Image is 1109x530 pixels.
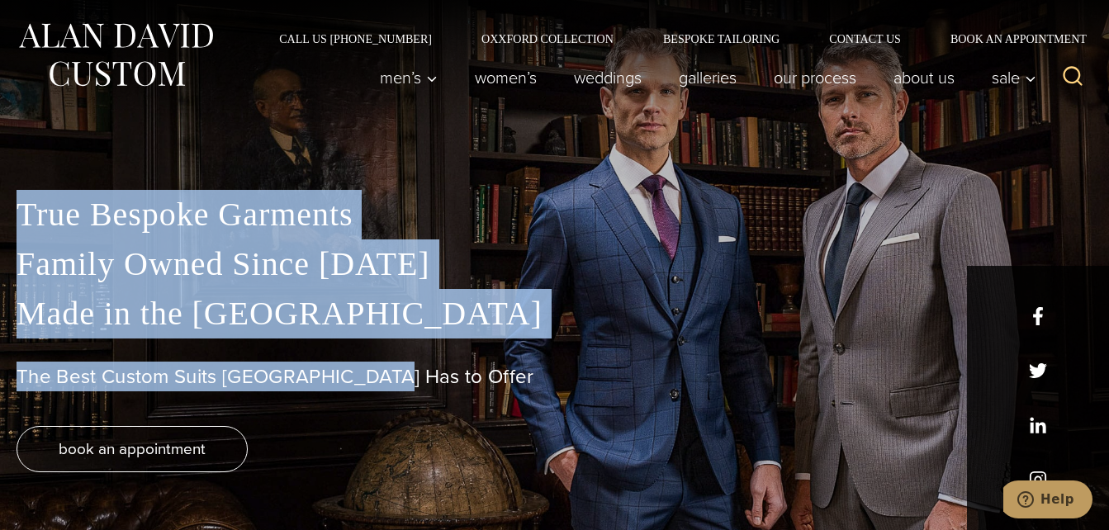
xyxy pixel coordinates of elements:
[974,61,1045,94] button: Sale sub menu toggle
[457,61,556,94] a: Women’s
[661,61,756,94] a: Galleries
[1003,480,1092,522] iframe: Opens a widget where you can chat to one of our agents
[17,18,215,92] img: Alan David Custom
[254,33,1092,45] nav: Secondary Navigation
[756,61,875,94] a: Our Process
[17,190,1092,338] p: True Bespoke Garments Family Owned Since [DATE] Made in the [GEOGRAPHIC_DATA]
[362,61,457,94] button: Men’s sub menu toggle
[254,33,457,45] a: Call Us [PHONE_NUMBER]
[556,61,661,94] a: weddings
[926,33,1092,45] a: Book an Appointment
[875,61,974,94] a: About Us
[362,61,1045,94] nav: Primary Navigation
[17,426,248,472] a: book an appointment
[17,365,1092,389] h1: The Best Custom Suits [GEOGRAPHIC_DATA] Has to Offer
[457,33,638,45] a: Oxxford Collection
[1053,58,1092,97] button: View Search Form
[804,33,926,45] a: Contact Us
[59,437,206,461] span: book an appointment
[638,33,804,45] a: Bespoke Tailoring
